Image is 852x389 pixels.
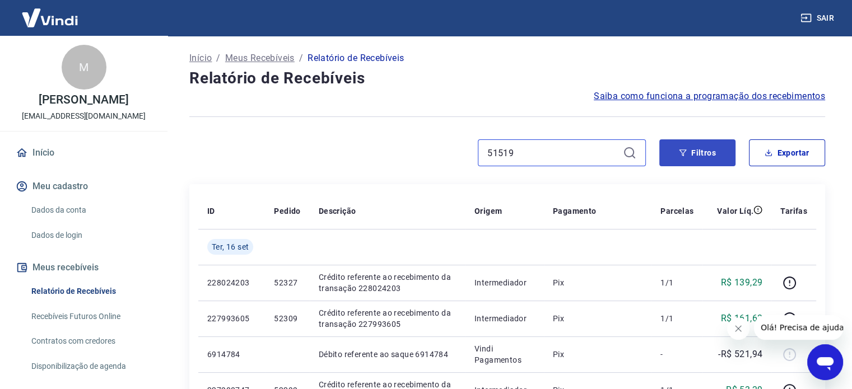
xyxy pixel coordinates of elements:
[717,205,753,217] p: Valor Líq.
[207,313,256,324] p: 227993605
[27,305,154,328] a: Recebíveis Futuros Online
[660,277,693,288] p: 1/1
[27,199,154,222] a: Dados da conta
[727,317,749,340] iframe: Fechar mensagem
[27,355,154,378] a: Disponibilização de agenda
[225,51,295,65] a: Meus Recebíveis
[807,344,843,380] iframe: Botão para abrir a janela de mensagens
[553,277,643,288] p: Pix
[319,307,457,330] p: Crédito referente ao recebimento da transação 227993605
[780,205,807,217] p: Tarifas
[274,277,300,288] p: 52327
[474,313,535,324] p: Intermediador
[7,8,94,17] span: Olá! Precisa de ajuda?
[749,139,825,166] button: Exportar
[207,349,256,360] p: 6914784
[39,94,128,106] p: [PERSON_NAME]
[22,110,146,122] p: [EMAIL_ADDRESS][DOMAIN_NAME]
[274,205,300,217] p: Pedido
[27,330,154,353] a: Contratos com credores
[754,315,843,340] iframe: Mensagem da empresa
[13,140,154,165] a: Início
[474,205,502,217] p: Origem
[207,277,256,288] p: 228024203
[27,224,154,247] a: Dados de login
[721,312,763,325] p: R$ 161,63
[216,51,220,65] p: /
[27,280,154,303] a: Relatório de Recebíveis
[189,51,212,65] a: Início
[553,205,597,217] p: Pagamento
[299,51,303,65] p: /
[553,349,643,360] p: Pix
[660,313,693,324] p: 1/1
[13,255,154,280] button: Meus recebíveis
[553,313,643,324] p: Pix
[474,343,535,365] p: Vindi Pagamentos
[212,241,249,252] span: Ter, 16 set
[660,205,693,217] p: Parcelas
[798,8,839,29] button: Sair
[721,276,763,289] p: R$ 139,29
[13,1,86,35] img: Vindi
[474,277,535,288] p: Intermediador
[487,144,618,161] input: Busque pelo número do pedido
[319,271,457,294] p: Crédito referente ao recebimento da transação 228024203
[308,51,404,65] p: Relatório de Recebíveis
[319,205,356,217] p: Descrição
[319,349,457,360] p: Débito referente ao saque 6914784
[718,348,762,361] p: -R$ 521,94
[13,174,154,199] button: Meu cadastro
[594,90,825,103] a: Saiba como funciona a programação dos recebimentos
[659,139,735,166] button: Filtros
[274,313,300,324] p: 52309
[660,349,693,360] p: -
[62,45,106,90] div: M
[189,67,825,90] h4: Relatório de Recebíveis
[207,205,215,217] p: ID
